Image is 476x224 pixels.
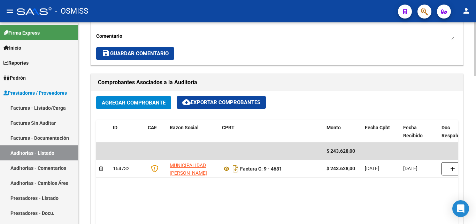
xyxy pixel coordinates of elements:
datatable-header-cell: Fecha Cpbt [362,120,400,143]
span: MUNICIPALIDAD [PERSON_NAME][GEOGRAPHIC_DATA] [170,162,217,184]
span: Firma Express [3,29,40,37]
span: Fecha Recibido [403,125,423,138]
strong: $ 243.628,00 [327,166,355,171]
span: Exportar Comprobantes [182,99,260,106]
mat-icon: person [462,7,470,15]
span: $ 243.628,00 [327,148,355,154]
datatable-header-cell: ID [110,120,145,143]
strong: Factura C: 9 - 4681 [240,166,282,172]
span: Fecha Cpbt [365,125,390,130]
mat-icon: save [102,49,110,57]
h1: Comprobantes Asociados a la Auditoría [98,77,456,88]
datatable-header-cell: Razon Social [167,120,219,143]
mat-icon: cloud_download [182,98,191,106]
datatable-header-cell: CPBT [219,120,324,143]
mat-icon: menu [6,7,14,15]
datatable-header-cell: Fecha Recibido [400,120,439,143]
span: Doc Respaldatoria [442,125,473,138]
button: Guardar Comentario [96,47,174,60]
i: Descargar documento [231,163,240,174]
span: 164732 [113,166,130,171]
span: Reportes [3,59,29,67]
span: CPBT [222,125,235,130]
span: Padrón [3,74,26,82]
div: Open Intercom Messenger [452,200,469,217]
button: Exportar Comprobantes [177,96,266,109]
span: CAE [148,125,157,130]
span: [DATE] [365,166,379,171]
p: Comentario [96,32,205,40]
button: Agregar Comprobante [96,96,171,109]
datatable-header-cell: CAE [145,120,167,143]
span: [DATE] [403,166,417,171]
span: Prestadores / Proveedores [3,89,67,97]
span: Razon Social [170,125,199,130]
span: ID [113,125,117,130]
span: Guardar Comentario [102,50,169,57]
span: Agregar Comprobante [102,100,166,106]
span: Inicio [3,44,21,52]
datatable-header-cell: Monto [324,120,362,143]
span: - OSMISS [55,3,88,19]
span: Monto [327,125,341,130]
